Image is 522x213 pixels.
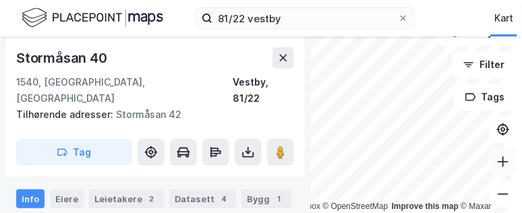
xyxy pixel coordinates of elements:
button: Tag [16,139,132,166]
div: Stormåsan 42 [16,106,283,123]
div: 1 [272,192,286,206]
div: Kontrollprogram for chat [455,148,522,213]
div: Stormåsan 40 [16,47,110,69]
iframe: Chat Widget [455,148,522,213]
div: Eiere [50,189,84,208]
span: Tilhørende adresser: [16,109,116,120]
input: Søk på adresse, matrikkel, gårdeiere, leietakere eller personer [212,8,398,28]
div: 4 [217,192,231,206]
div: 2 [145,192,158,206]
div: 1540, [GEOGRAPHIC_DATA], [GEOGRAPHIC_DATA] [16,74,233,106]
div: Bygg [241,189,291,208]
div: Vestby, 81/22 [233,74,294,106]
div: Kart [494,10,513,26]
img: logo.f888ab2527a4732fd821a326f86c7f29.svg [22,6,163,30]
a: Improve this map [392,202,459,211]
div: Leietakere [89,189,164,208]
div: Info [16,189,45,208]
button: Tags [454,84,517,111]
button: Filter [452,51,517,78]
div: Datasett [169,189,236,208]
a: OpenStreetMap [323,202,388,211]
